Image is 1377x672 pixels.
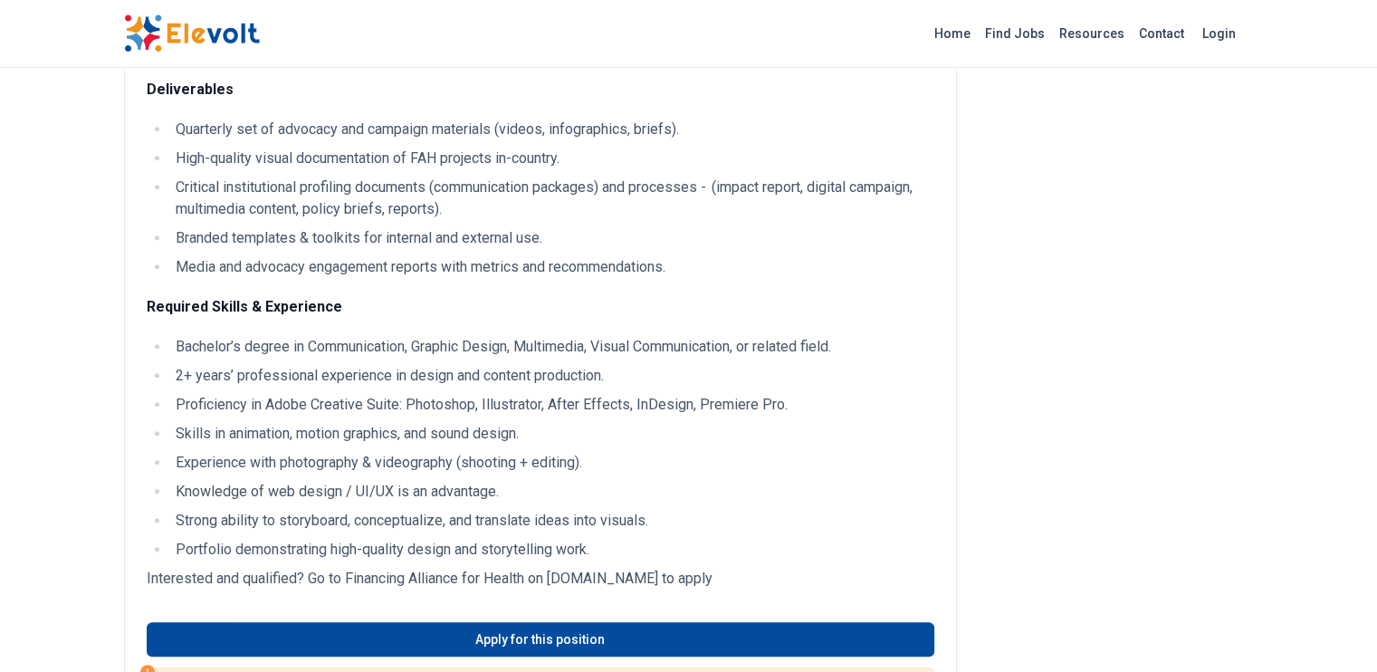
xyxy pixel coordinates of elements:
[170,177,934,220] li: Critical institutional profiling documents (communication packages) and processes - (impact repor...
[1191,15,1247,52] a: Login
[978,19,1052,48] a: Find Jobs
[170,510,934,532] li: Strong ability to storyboard, conceptualize, and translate ideas into visuals.
[1132,19,1191,48] a: Contact
[170,148,934,169] li: High-quality visual documentation of FAH projects in-country.
[170,336,934,358] li: Bachelor’s degree in Communication, Graphic Design, Multimedia, Visual Communication, or related ...
[124,14,260,53] img: Elevolt
[147,298,342,315] strong: Required Skills & Experience
[147,622,934,657] a: Apply for this position
[170,365,934,387] li: 2+ years’ professional experience in design and content production.
[170,227,934,249] li: Branded templates & toolkits for internal and external use.
[170,452,934,474] li: Experience with photography & videography (shooting + editing).
[927,19,978,48] a: Home
[170,423,934,445] li: Skills in animation, motion graphics, and sound design.
[170,119,934,140] li: Quarterly set of advocacy and campaign materials (videos, infographics, briefs).
[147,568,934,590] p: Interested and qualified? Go to Financing Alliance for Health on [DOMAIN_NAME] to apply
[170,394,934,416] li: Proficiency in Adobe Creative Suite: Photoshop, Illustrator, After Effects, InDesign, Premiere Pro.
[170,481,934,503] li: Knowledge of web design / UI/UX is an advantage.
[1286,585,1377,672] iframe: Chat Widget
[1052,19,1132,48] a: Resources
[170,256,934,278] li: Media and advocacy engagement reports with metrics and recommendations.
[170,539,934,561] li: Portfolio demonstrating high-quality design and storytelling work.
[147,81,234,98] strong: Deliverables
